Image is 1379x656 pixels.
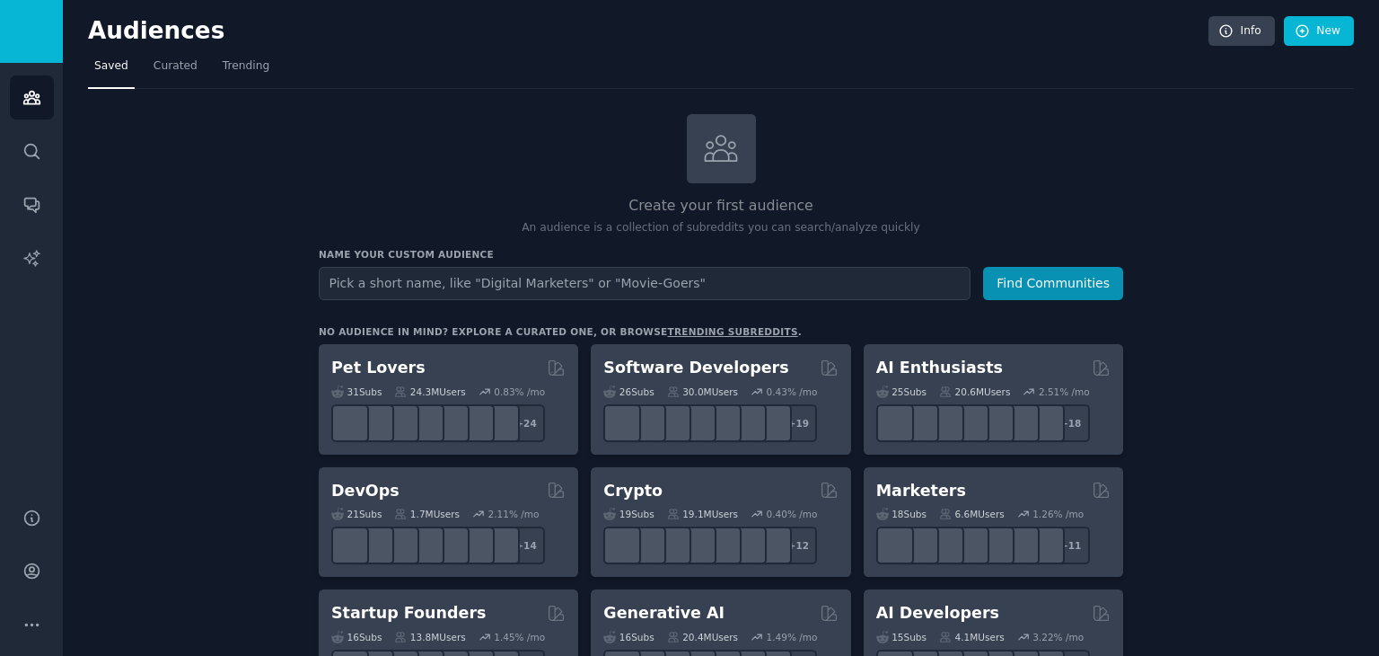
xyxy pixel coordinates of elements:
img: learnjavascript [659,409,687,437]
img: AskComputerScience [734,409,762,437]
img: AItoolsCatalog [931,409,959,437]
div: + 12 [779,527,817,564]
img: content_marketing [881,532,909,560]
img: platformengineering [437,532,465,560]
img: ArtificalIntelligence [1032,409,1059,437]
img: MarketingResearch [1006,532,1034,560]
img: leopardgeckos [387,409,415,437]
img: DeepSeek [906,409,934,437]
a: New [1284,16,1354,47]
a: Curated [147,52,204,89]
img: PlatformEngineers [487,532,515,560]
div: 25 Sub s [876,386,927,398]
a: Info [1208,16,1275,47]
span: Saved [94,58,128,75]
img: Emailmarketing [956,532,984,560]
span: Curated [154,58,198,75]
h2: Generative AI [603,602,725,625]
div: + 14 [507,527,545,564]
img: Docker_DevOps [387,532,415,560]
div: 6.6M Users [939,508,1005,520]
div: 20.4M Users [667,631,738,643]
div: 0.83 % /mo [494,386,545,398]
h2: Pet Lovers [331,357,426,379]
div: 18 Sub s [876,508,927,520]
div: 31 Sub s [331,386,382,398]
div: 30.0M Users [667,386,738,398]
div: 16 Sub s [331,631,382,643]
div: + 18 [1052,404,1090,442]
img: aws_cdk [462,532,490,560]
img: chatgpt_prompts_ [981,409,1009,437]
div: + 19 [779,404,817,442]
img: csharp [634,409,662,437]
div: 4.1M Users [939,631,1005,643]
img: azuredevops [337,532,365,560]
img: cockatiel [437,409,465,437]
a: Saved [88,52,135,89]
img: ballpython [362,409,390,437]
img: herpetology [337,409,365,437]
img: iOSProgramming [684,409,712,437]
img: GoogleGeminiAI [881,409,909,437]
p: An audience is a collection of subreddits you can search/analyze quickly [319,220,1123,236]
img: turtle [412,409,440,437]
div: No audience in mind? Explore a curated one, or browse . [319,325,802,338]
div: 1.45 % /mo [494,631,545,643]
img: ethfinance [609,532,637,560]
img: googleads [981,532,1009,560]
div: 2.11 % /mo [488,508,540,520]
div: 26 Sub s [603,386,654,398]
h2: Create your first audience [319,195,1123,217]
div: 2.51 % /mo [1039,386,1090,398]
h2: Startup Founders [331,602,486,625]
div: 3.22 % /mo [1032,631,1084,643]
div: 24.3M Users [394,386,465,398]
a: trending subreddits [667,326,797,337]
img: DevOpsLinks [412,532,440,560]
img: AWS_Certified_Experts [362,532,390,560]
div: 19.1M Users [667,508,738,520]
h2: DevOps [331,480,400,502]
div: 16 Sub s [603,631,654,643]
img: OnlineMarketing [1032,532,1059,560]
img: GummySearch logo [11,16,52,48]
img: reactnative [709,409,737,437]
img: 0xPolygon [634,532,662,560]
h2: Marketers [876,480,966,502]
div: 0.40 % /mo [767,508,818,520]
div: 20.6M Users [939,386,1010,398]
h2: Crypto [603,480,663,502]
h2: AI Enthusiasts [876,357,1003,379]
h3: Name your custom audience [319,248,1123,261]
img: bigseo [906,532,934,560]
img: dogbreed [487,409,515,437]
img: defiblockchain [709,532,737,560]
img: ethstaker [659,532,687,560]
span: Trending [223,58,269,75]
button: Find Communities [983,267,1123,300]
div: 21 Sub s [331,508,382,520]
div: 1.7M Users [394,508,460,520]
div: 1.26 % /mo [1032,508,1084,520]
img: chatgpt_promptDesign [956,409,984,437]
img: OpenAIDev [1006,409,1034,437]
div: 1.49 % /mo [767,631,818,643]
div: + 11 [1052,527,1090,564]
img: web3 [684,532,712,560]
input: Pick a short name, like "Digital Marketers" or "Movie-Goers" [319,267,971,300]
h2: AI Developers [876,602,999,625]
div: 13.8M Users [394,631,465,643]
img: defi_ [760,532,787,560]
img: CryptoNews [734,532,762,560]
div: 0.43 % /mo [767,386,818,398]
h2: Software Developers [603,357,788,379]
h2: Audiences [88,17,1208,46]
div: 15 Sub s [876,631,927,643]
div: 19 Sub s [603,508,654,520]
img: elixir [760,409,787,437]
img: PetAdvice [462,409,490,437]
a: Trending [216,52,276,89]
img: AskMarketing [931,532,959,560]
div: + 24 [507,404,545,442]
